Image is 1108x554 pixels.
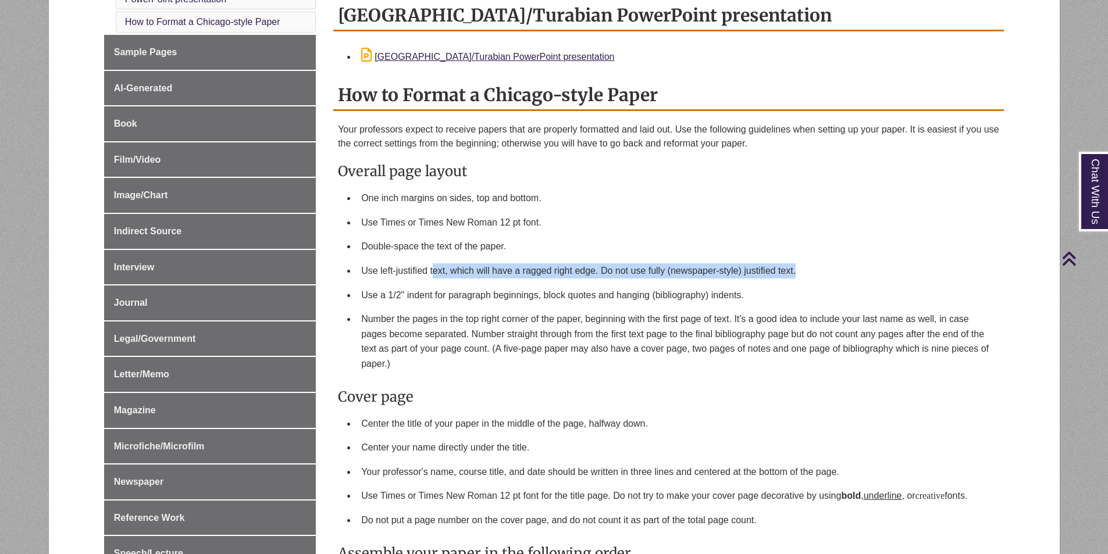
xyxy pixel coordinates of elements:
a: Film/Video [104,142,316,177]
span: se [675,124,692,134]
span: beg [456,138,472,148]
span: u [984,124,989,134]
span: nd [646,138,661,148]
span: f [419,138,422,148]
span: matted [580,124,619,134]
li: Use left-justified text, which will have a ragged right edge. Do not use fully (newspaper-style) ... [357,259,999,283]
li: Your professor's name, course title, and date should be written in three lines and centered at th... [357,460,999,484]
span: y [701,138,706,148]
li: Center your name directly under the title. [357,435,999,460]
li: Double-space the text of the paper. [357,234,999,259]
a: AI-Generated [104,71,316,106]
span: rrect [354,138,382,148]
span: re [528,124,541,134]
span: hen [793,124,815,134]
a: Newspaper [104,464,316,499]
span: w [561,138,568,148]
a: Magazine [104,393,316,428]
span: a [646,138,651,148]
span: Indirect Source [114,226,181,236]
span: creative [915,491,945,501]
span: y [861,124,865,134]
span: inning; [456,138,499,148]
h3: Cover page [338,388,999,406]
span: pro [359,124,373,134]
span: Book [114,119,137,128]
span: Image/Chart [114,190,168,200]
a: [GEOGRAPHIC_DATA]/Turabian PowerPoint presentation [361,52,614,62]
span: our [701,138,719,148]
span: he [440,138,453,148]
span: Reference Work [114,513,185,523]
a: Sample Pages [104,35,316,70]
span: ou [967,124,982,134]
li: One inch margins on sides, top and bottom. [357,186,999,210]
span: l [640,124,642,134]
span: y [967,124,971,134]
span: Journal [114,298,148,308]
span: per. [882,124,907,134]
a: Reference Work [104,501,316,535]
span: pa [479,124,489,134]
a: Legal/Government [104,321,316,356]
span: underline [864,491,902,501]
h2: How to Format a Chicago-style Paper [333,80,1004,111]
span: t [510,124,512,134]
span: pers [479,124,507,134]
span: pect [405,124,433,134]
span: Interview [114,262,154,272]
span: erwise [501,138,541,148]
span: oth [501,138,514,148]
a: Back to Top [1061,251,1105,266]
span: nd [622,124,637,134]
h3: Overall page layout [338,162,999,180]
span: to up It is if to go [338,124,999,148]
a: Indirect Source [104,214,316,249]
span: t [694,124,697,134]
span: b [623,138,628,148]
span: o [657,124,662,134]
li: Do not put a page number on the cover page, and do not count it as part of the total page count. [357,508,999,532]
a: Image/Chart [104,178,316,213]
a: Book [104,106,316,141]
li: Use Times or Times New Roman 12 pt font for the title page. Do not try to make your cover page de... [357,484,999,508]
span: tting [818,124,845,134]
a: Microfiche/Microfilm [104,429,316,464]
span: pa [882,124,892,134]
span: Sample Pages [114,47,177,57]
span: fessors [359,124,403,134]
span: t [440,138,443,148]
h2: [GEOGRAPHIC_DATA]/Turabian PowerPoint presentation [333,1,1004,31]
span: Magazine [114,405,156,415]
span: Newspaper [114,477,163,487]
span: ex [405,124,415,134]
span: a [528,124,533,134]
span: our [338,124,357,134]
span: ttings [384,138,416,148]
span: our [861,124,879,134]
span: t [338,138,340,148]
span: se [984,124,999,134]
span: delines [749,124,790,134]
span: he [338,138,351,148]
span: re [664,138,672,148]
span: Y [338,124,343,134]
span: ave [577,138,597,148]
span: format [664,138,699,148]
span: Letter/Memo [114,369,169,379]
span: ea [927,124,938,134]
strong: bold [841,491,861,501]
span: lowing [710,124,746,134]
span: ou [544,138,559,148]
span: rom [419,138,438,148]
span: ceive [446,124,476,134]
a: Journal [104,285,316,320]
span: ack [623,138,643,148]
span: per. [721,138,747,148]
span: Microfiche/Microfilm [114,441,205,451]
span: pa [721,138,732,148]
span: ill [561,138,574,148]
span: ut. [657,124,672,134]
span: siest [927,124,957,134]
span: pr [544,124,552,134]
